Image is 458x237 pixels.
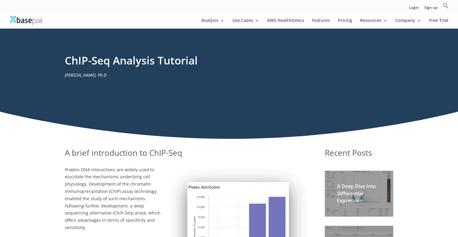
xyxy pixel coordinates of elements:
[325,147,393,162] h1: Recent Posts
[338,18,352,29] a: Pricing
[65,167,161,230] span: Protein-DNA interactions are widely used to elucidate the mechanisms underlying cell physiology. ...
[443,3,449,9] svg: Search
[267,18,304,29] a: AWS HealthOmics
[409,6,419,12] a: Login
[312,18,330,29] a: Features
[360,18,387,29] a: Resources
[10,16,43,25] img: Basepair
[65,72,106,78] em: [PERSON_NAME], Ph.D
[65,53,393,71] h1: ChIP-Seq Analysis Tutorial
[424,6,437,12] a: Sign up
[395,18,421,29] a: Company
[337,183,381,207] h2: A Deep Dive Into Differential Expression
[232,18,259,29] a: Use Cases
[201,18,224,29] a: Analysis
[429,18,448,29] a: Free Trial
[443,3,449,12] a: Search Icon Link
[65,147,182,158] span: A brief introduction to ChIP-Seq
